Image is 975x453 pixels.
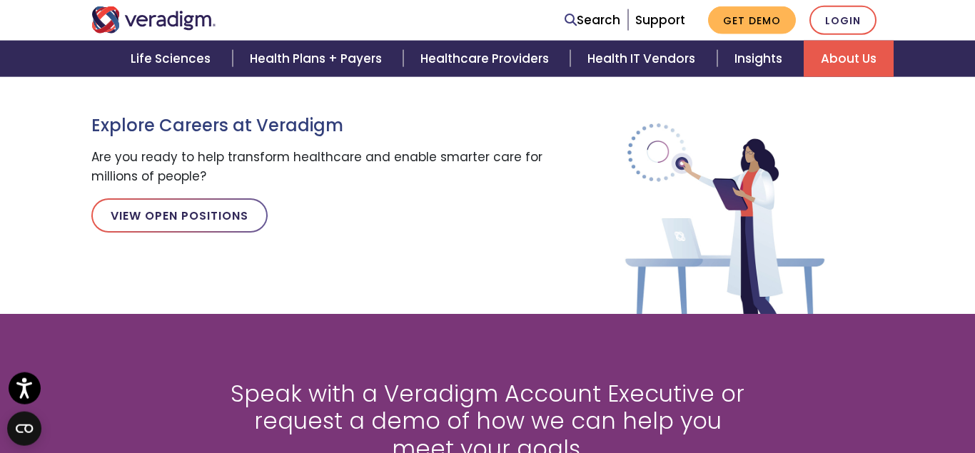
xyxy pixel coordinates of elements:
a: Insights [717,41,804,77]
a: About Us [804,41,894,77]
button: Open CMP widget [7,412,41,446]
a: Support [635,11,685,29]
a: Get Demo [708,6,796,34]
a: Health IT Vendors [570,41,717,77]
a: Search [565,11,620,30]
a: View Open Positions [91,198,268,233]
img: Veradigm logo [91,6,216,34]
a: Healthcare Providers [403,41,570,77]
a: Login [809,6,877,35]
p: Are you ready to help transform healthcare and enable smarter care for millions of people? [91,148,545,186]
h3: Explore Careers at Veradigm [91,116,545,136]
a: Life Sciences [113,41,232,77]
a: Health Plans + Payers [233,41,403,77]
